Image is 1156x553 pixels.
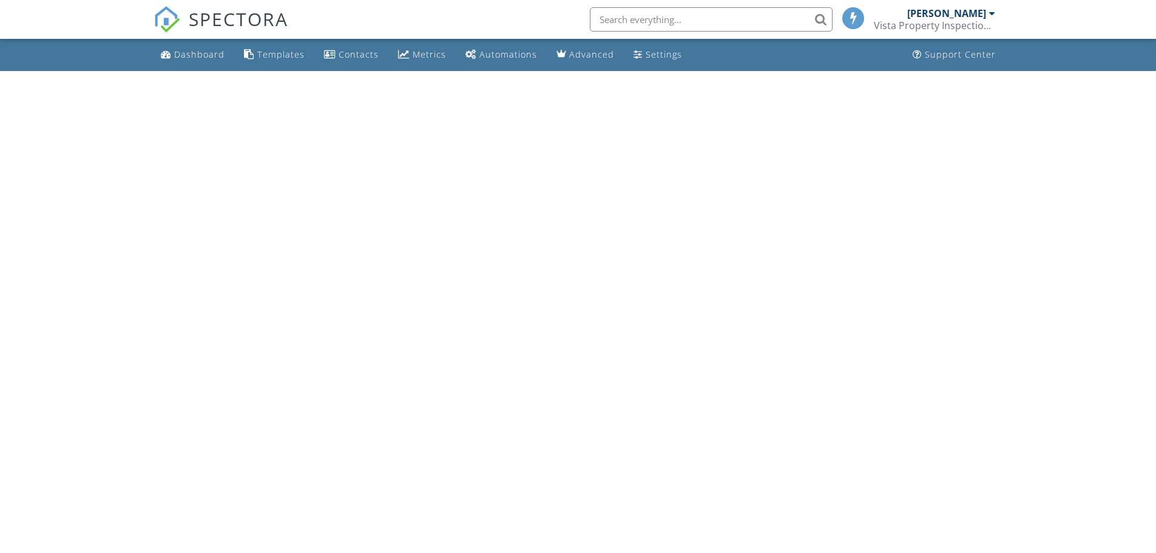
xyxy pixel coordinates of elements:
[646,49,682,60] div: Settings
[413,49,446,60] div: Metrics
[908,44,1001,66] a: Support Center
[461,44,542,66] a: Automations (Basic)
[590,7,833,32] input: Search everything...
[174,49,225,60] div: Dashboard
[154,6,180,33] img: The Best Home Inspection Software - Spectora
[569,49,614,60] div: Advanced
[339,49,379,60] div: Contacts
[479,49,537,60] div: Automations
[552,44,619,66] a: Advanced
[257,49,305,60] div: Templates
[393,44,451,66] a: Metrics
[319,44,384,66] a: Contacts
[189,6,288,32] span: SPECTORA
[154,16,288,42] a: SPECTORA
[925,49,996,60] div: Support Center
[239,44,309,66] a: Templates
[907,7,986,19] div: [PERSON_NAME]
[629,44,687,66] a: Settings
[874,19,995,32] div: Vista Property Inspections LLC.
[156,44,229,66] a: Dashboard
